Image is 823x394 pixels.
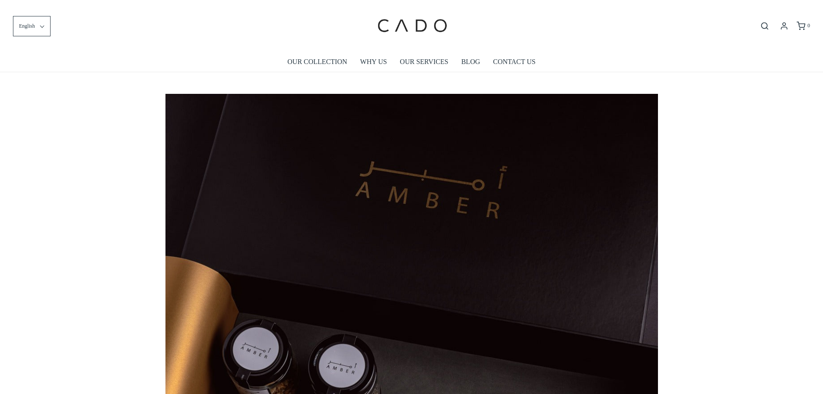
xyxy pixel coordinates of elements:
img: cadogifting [375,6,448,45]
a: BLOG [461,52,480,72]
a: 0 [796,22,810,30]
a: WHY US [360,52,387,72]
span: English [19,22,35,30]
a: OUR SERVICES [400,52,448,72]
a: CONTACT US [493,52,535,72]
button: English [13,16,51,36]
button: Open search bar [757,21,772,31]
span: 0 [807,22,810,29]
a: OUR COLLECTION [287,52,347,72]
